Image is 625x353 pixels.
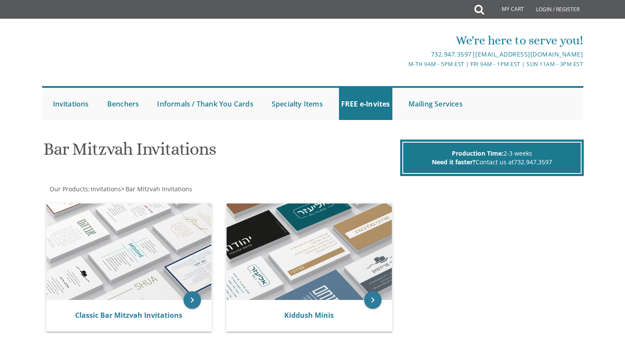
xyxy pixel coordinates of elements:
div: 2-3 weeks Contact us at [402,142,582,174]
a: keyboard_arrow_right [364,291,382,309]
a: 732.947.3597 [431,50,472,58]
img: Classic Bar Mitzvah Invitations [46,203,212,300]
a: Invitations [90,185,121,193]
a: Our Products [49,185,88,193]
h1: Bar Mitzvah Invitations [43,140,398,165]
a: FREE e-Invites [339,88,392,120]
a: Kiddush Minis [284,310,334,320]
span: Bar Mitzvah Invitations [125,185,192,193]
a: 732.947.3597 [514,158,552,166]
a: keyboard_arrow_right [184,291,201,309]
a: Invitations [51,88,91,120]
img: Kiddush Minis [227,203,392,300]
div: | [223,49,583,60]
div: M-Th 9am - 5pm EST | Fri 9am - 1pm EST | Sun 11am - 3pm EST [223,60,583,69]
a: Classic Bar Mitzvah Invitations [75,310,182,320]
span: > [121,185,192,193]
a: Informals / Thank You Cards [155,88,255,120]
a: [EMAIL_ADDRESS][DOMAIN_NAME] [475,50,583,58]
a: Bar Mitzvah Invitations [125,185,192,193]
a: My Cart [483,1,530,18]
div: We're here to serve you! [223,32,583,49]
a: Mailing Services [406,88,465,120]
a: Specialty Items [270,88,325,120]
span: Production Time: [452,149,503,157]
a: Benchers [105,88,141,120]
span: Need it faster? [432,158,476,166]
div: : [42,185,313,193]
span: Invitations [91,185,121,193]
